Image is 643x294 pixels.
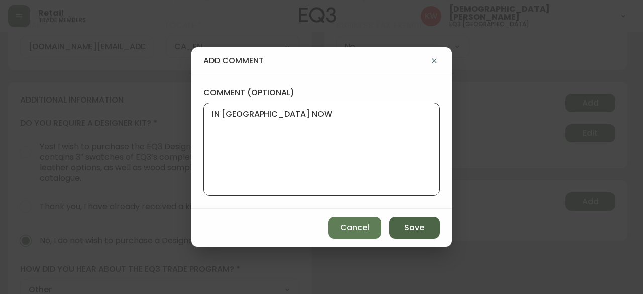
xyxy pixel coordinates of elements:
textarea: IN [GEOGRAPHIC_DATA] NOW [212,109,431,189]
h4: add comment [203,55,428,66]
span: Cancel [340,222,369,233]
button: Save [389,217,440,239]
label: comment (optional) [203,87,440,99]
span: Save [404,222,424,233]
button: Cancel [328,217,381,239]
